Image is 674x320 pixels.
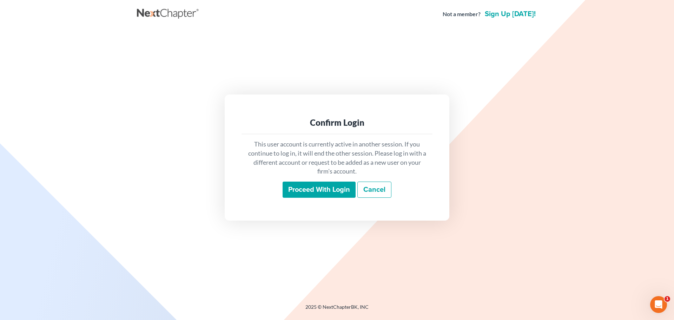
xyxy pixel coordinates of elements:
[650,296,667,313] iframe: Intercom live chat
[247,117,427,128] div: Confirm Login
[665,296,670,302] span: 1
[283,182,356,198] input: Proceed with login
[483,11,537,18] a: Sign up [DATE]!
[137,303,537,316] div: 2025 © NextChapterBK, INC
[443,10,481,18] strong: Not a member?
[247,140,427,176] p: This user account is currently active in another session. If you continue to log in, it will end ...
[357,182,391,198] a: Cancel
